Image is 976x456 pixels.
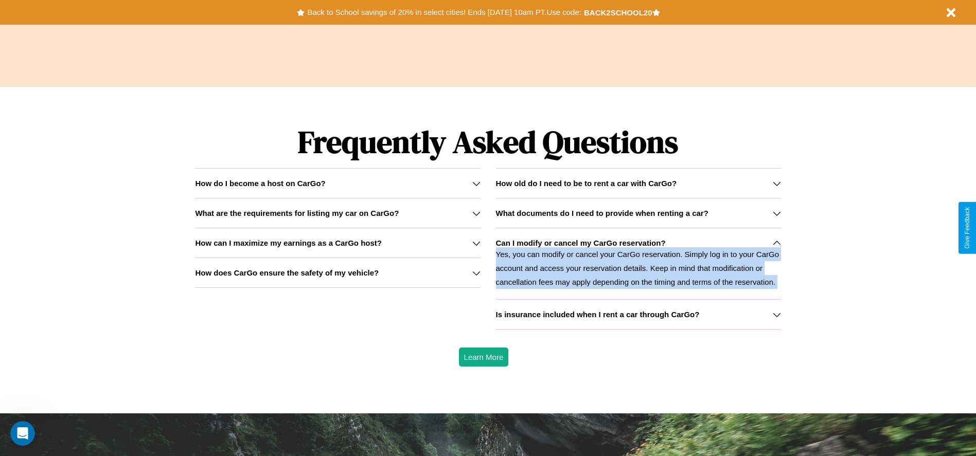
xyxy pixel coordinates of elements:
h3: How do I become a host on CarGo? [195,179,325,188]
button: Back to School savings of 20% in select cities! Ends [DATE] 10am PT.Use code: [305,5,583,20]
b: BACK2SCHOOL20 [584,8,652,17]
h3: Is insurance included when I rent a car through CarGo? [496,310,700,319]
h3: Can I modify or cancel my CarGo reservation? [496,239,666,247]
h3: How can I maximize my earnings as a CarGo host? [195,239,382,247]
h3: How old do I need to be to rent a car with CarGo? [496,179,677,188]
h3: What documents do I need to provide when renting a car? [496,209,708,217]
h3: What are the requirements for listing my car on CarGo? [195,209,399,217]
h3: How does CarGo ensure the safety of my vehicle? [195,268,379,277]
div: Give Feedback [964,207,971,249]
button: Learn More [459,348,509,367]
p: Yes, you can modify or cancel your CarGo reservation. Simply log in to your CarGo account and acc... [496,247,781,289]
iframe: Intercom live chat [10,421,35,446]
h1: Frequently Asked Questions [195,116,780,168]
